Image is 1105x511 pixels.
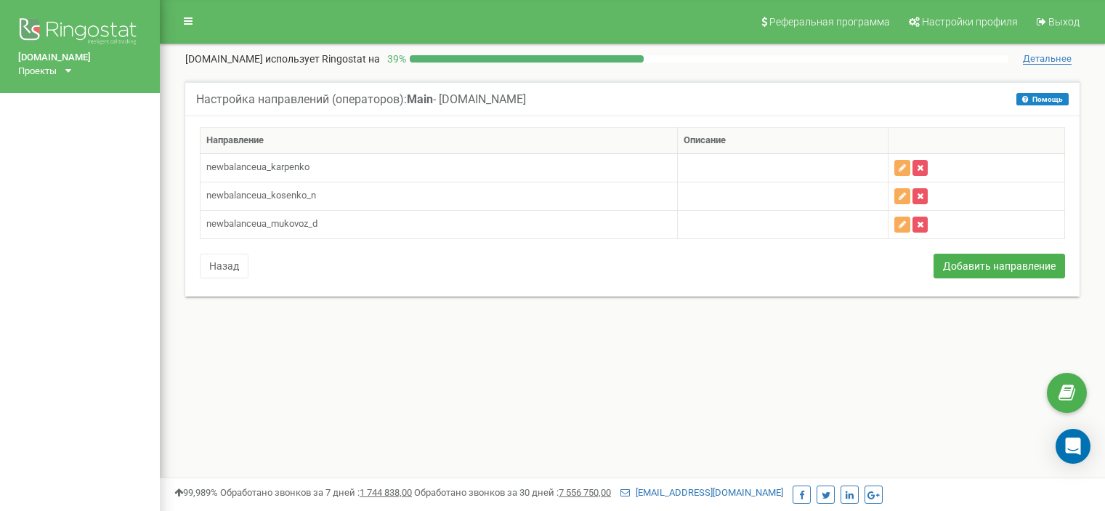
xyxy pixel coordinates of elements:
span: Обработано звонков за 7 дней : [220,487,412,498]
button: Помощь [1016,93,1069,105]
span: Реферальная программа [769,16,890,28]
span: Настройки профиля [922,16,1018,28]
div: Проекты [18,65,57,79]
p: 39 % [380,52,410,66]
img: Ringostat logo [18,15,142,51]
u: 7 556 750,00 [559,487,611,498]
button: Назад [200,254,248,278]
span: Обработано звонков за 30 дней : [414,487,611,498]
a: [DOMAIN_NAME] [18,51,142,65]
td: newbalanceua_mukovoz_d [201,210,678,238]
b: Main [407,92,433,106]
a: [EMAIL_ADDRESS][DOMAIN_NAME] [620,487,783,498]
span: Детальнее [1023,53,1072,65]
u: 1 744 838,00 [360,487,412,498]
p: [DOMAIN_NAME] [185,52,380,66]
button: Добавить направление [934,254,1065,278]
td: newbalanceua_kosenko_n [201,182,678,210]
th: Направление [201,128,678,154]
span: Выход [1048,16,1080,28]
td: newbalanceua_karpenko [201,153,678,182]
h5: Настройка направлений (операторов): - [DOMAIN_NAME] [196,93,526,106]
span: использует Ringostat на [265,53,380,65]
span: 99,989% [174,487,218,498]
th: Описание [677,128,888,154]
div: Open Intercom Messenger [1056,429,1090,464]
